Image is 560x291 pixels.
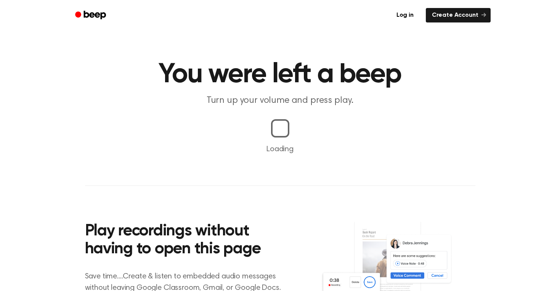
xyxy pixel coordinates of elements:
[426,8,491,22] a: Create Account
[85,61,475,88] h1: You were left a beep
[389,6,421,24] a: Log in
[85,222,290,259] h2: Play recordings without having to open this page
[9,144,551,155] p: Loading
[134,94,427,107] p: Turn up your volume and press play.
[70,8,113,23] a: Beep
